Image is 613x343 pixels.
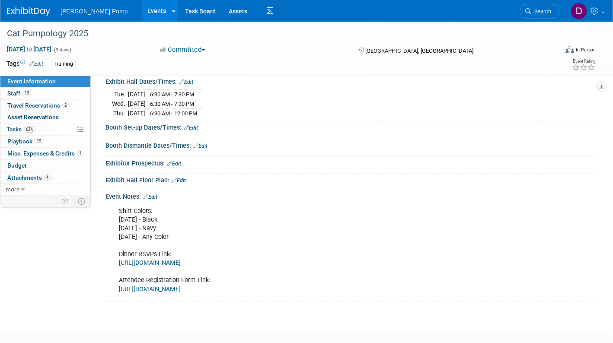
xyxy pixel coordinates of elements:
div: Exhibit Hall Floor Plan: [105,174,596,185]
td: [DATE] [128,108,146,118]
span: [GEOGRAPHIC_DATA], [GEOGRAPHIC_DATA] [365,48,473,54]
span: 2 [62,102,69,108]
a: Edit [167,161,181,167]
span: 62% [24,126,35,133]
div: Event Rating [572,59,595,64]
div: Shirt Colors: [DATE] - Black [DATE] - Navy [DATE] - Any Color Dinner RSVPs Link: Attendee Registr... [113,203,501,298]
td: Wed. [112,99,128,109]
td: Personalize Event Tab Strip [58,196,73,207]
span: Asset Reservations [7,114,59,121]
div: Booth Set-up Dates/Times: [105,121,596,132]
button: Committed [157,45,208,54]
a: Travel Reservations2 [0,100,90,111]
span: [DATE] [DATE] [6,45,52,53]
a: Edit [184,125,198,131]
a: Edit [172,178,186,184]
span: Event Information [7,78,56,85]
a: Search [520,4,559,19]
a: Edit [179,79,193,85]
a: Edit [193,143,208,149]
a: Budget [0,160,90,171]
div: Exhibit Hall Dates/Times: [105,75,596,86]
img: ExhibitDay [7,7,50,16]
span: Attachments [7,174,51,181]
td: [DATE] [128,99,146,109]
span: more [6,186,19,193]
a: Staff19 [0,88,90,99]
span: Budget [7,162,27,169]
td: Tue. [112,90,128,99]
div: Cat Pumpology 2025 [4,26,546,41]
span: [PERSON_NAME] Pump [61,8,128,15]
span: Travel Reservations [7,102,69,109]
span: 6:30 AM - 12:00 PM [150,110,197,117]
span: 19 [22,90,31,96]
span: Playbook [7,138,43,145]
span: Misc. Expenses & Credits [7,150,83,157]
span: Search [531,8,551,15]
span: Staff [7,90,31,97]
span: Tasks [6,126,35,133]
td: Tags [6,59,43,69]
a: Misc. Expenses & Credits1 [0,148,90,159]
a: Attachments4 [0,172,90,184]
span: to [25,46,33,53]
span: 6:30 AM - 7:30 PM [150,91,194,98]
img: Format-Inperson.png [565,46,574,53]
a: Event Information [0,76,90,87]
td: [DATE] [128,90,146,99]
a: [URL][DOMAIN_NAME] [119,259,181,267]
div: In-Person [575,47,596,53]
a: Edit [143,194,157,200]
a: Asset Reservations [0,111,90,123]
a: Playbook19 [0,136,90,147]
td: Toggle Event Tabs [73,196,91,207]
span: 4 [44,174,51,181]
a: [URL][DOMAIN_NAME] [119,286,181,293]
span: 19 [35,138,43,144]
img: Del Ritz [571,3,587,19]
a: Edit [29,61,43,67]
td: Thu. [112,108,128,118]
span: (3 days) [53,47,71,53]
div: Booth Dismantle Dates/Times: [105,139,596,150]
span: 1 [77,150,83,156]
div: Exhibitor Prospectus: [105,157,596,168]
div: Event Notes: [105,190,596,201]
div: Training [51,60,76,69]
span: 6:30 AM - 7:30 PM [150,101,194,107]
a: more [0,184,90,195]
a: Tasks62% [0,124,90,135]
div: Event Format [508,45,596,58]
